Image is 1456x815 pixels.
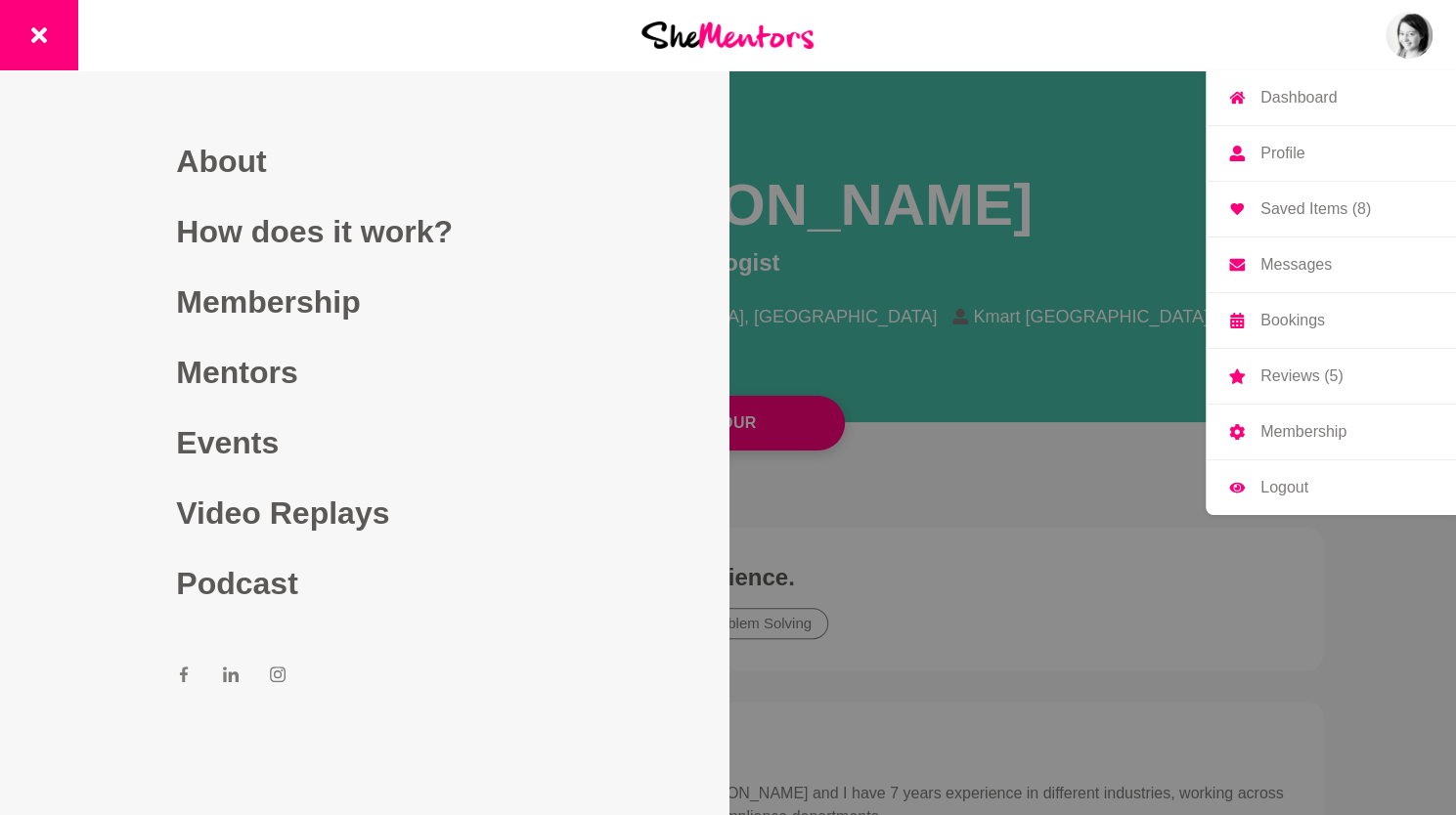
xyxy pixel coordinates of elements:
a: Instagram [270,665,286,689]
a: Messages [1206,237,1456,292]
p: Dashboard [1260,90,1337,106]
a: Video Replays [176,478,552,548]
p: Logout [1260,480,1308,495]
a: Facebook [176,665,192,689]
img: She Mentors Logo [641,21,814,48]
p: Messages [1260,257,1332,273]
p: Reviews (5) [1260,368,1343,384]
a: Kara TiemanDashboardProfileSaved Items (8)MessagesBookingsReviews (5)MembershipLogout [1386,12,1433,59]
a: Events [176,407,552,478]
a: How does it work? [176,196,552,267]
a: Saved Items (8) [1206,182,1456,236]
p: Saved Items (8) [1260,201,1371,217]
a: Mentors [176,337,552,407]
a: Membership [176,267,552,337]
p: Bookings [1260,313,1325,328]
a: Profile [1206,126,1456,181]
a: Podcast [176,548,552,619]
a: Reviews (5) [1206,349,1456,404]
a: Bookings [1206,293,1456,348]
p: Membership [1260,424,1346,440]
a: Dashboard [1206,70,1456,125]
a: About [176,126,552,196]
img: Kara Tieman [1386,12,1433,59]
a: LinkedIn [223,665,239,689]
p: Profile [1260,146,1304,161]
